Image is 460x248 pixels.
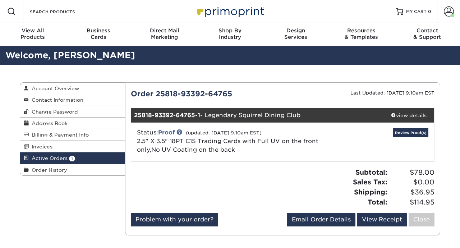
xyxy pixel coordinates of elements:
[406,9,427,15] span: MY CART
[29,155,68,161] span: Active Orders
[20,94,125,106] a: Contact Information
[287,213,355,226] a: Email Order Details
[368,198,387,206] strong: Total:
[132,27,197,40] div: Marketing
[131,213,218,226] a: Problem with your order?
[394,23,460,46] a: Contact& Support
[328,27,394,40] div: & Templates
[357,213,407,226] a: View Receipt
[66,23,132,46] a: BusinessCards
[383,112,434,119] div: view details
[29,97,83,103] span: Contact Information
[197,23,263,46] a: Shop ByIndustry
[29,144,52,150] span: Invoices
[158,129,175,136] a: Proof
[328,27,394,34] span: Resources
[20,141,125,152] a: Invoices
[350,90,434,96] small: Last Updated: [DATE] 9:10am EST
[390,197,434,207] span: $114.95
[29,86,79,91] span: Account Overview
[263,27,328,40] div: Services
[197,27,263,34] span: Shop By
[125,88,283,99] div: Order 25818-93392-64765
[29,167,67,173] span: Order History
[194,4,266,19] img: Primoprint
[131,108,384,123] div: - Legendary Squirrel Dining Club
[394,27,460,40] div: & Support
[20,129,125,141] a: Billing & Payment Info
[353,178,387,186] strong: Sales Tax:
[20,83,125,94] a: Account Overview
[66,27,132,40] div: Cards
[197,27,263,40] div: Industry
[186,130,262,136] small: (updated: [DATE] 9:10am EST)
[29,132,89,138] span: Billing & Payment Info
[20,106,125,118] a: Change Password
[132,27,197,34] span: Direct Mail
[134,112,200,119] strong: 25818-93392-64765-1
[383,108,434,123] a: view details
[390,167,434,178] span: $78.00
[20,118,125,129] a: Address Book
[132,128,333,154] div: Status:
[390,177,434,187] span: $0.00
[66,27,132,34] span: Business
[354,188,387,196] strong: Shipping:
[328,23,394,46] a: Resources& Templates
[69,156,75,161] span: 1
[394,27,460,34] span: Contact
[263,27,328,34] span: Design
[29,7,99,16] input: SEARCH PRODUCTS.....
[409,213,434,226] a: Close
[393,128,428,137] a: Review Proof(s)
[20,152,125,164] a: Active Orders 1
[390,187,434,197] span: $36.95
[29,109,78,115] span: Change Password
[20,164,125,175] a: Order History
[137,138,318,153] a: 2.5" X 3.5" 18PT C1S Trading Cards with Full UV on the front only,No UV Coating on the back
[428,9,431,14] span: 0
[132,23,197,46] a: Direct MailMarketing
[355,168,387,176] strong: Subtotal:
[263,23,328,46] a: DesignServices
[29,120,68,126] span: Address Book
